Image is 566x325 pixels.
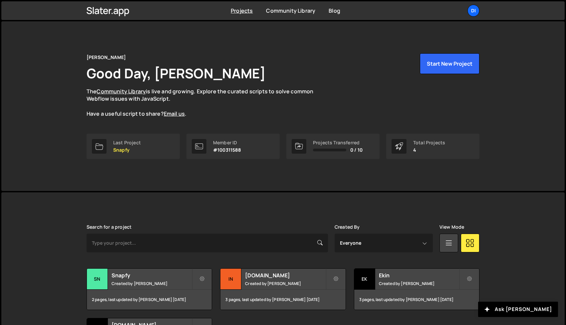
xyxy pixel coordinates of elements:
a: Blog [329,7,340,14]
div: 2 pages, last updated by [PERSON_NAME] [DATE] [87,290,212,310]
small: Created by [PERSON_NAME] [379,281,459,286]
div: Sn [87,269,108,290]
small: Created by [PERSON_NAME] [245,281,325,286]
a: Last Project Snapfy [87,134,180,159]
a: Community Library [266,7,315,14]
h2: Ekin [379,272,459,279]
div: 3 pages, last updated by [PERSON_NAME] [DATE] [354,290,479,310]
label: Created By [335,224,360,230]
label: Search for a project [87,224,132,230]
a: Projects [231,7,253,14]
div: In [220,269,241,290]
input: Type your project... [87,234,328,252]
a: Community Library [97,88,146,95]
div: Ek [354,269,375,290]
p: 4 [413,147,445,153]
p: Snapfy [113,147,141,153]
button: Ask [PERSON_NAME] [478,302,558,317]
p: The is live and growing. Explore the curated scripts to solve common Webflow issues with JavaScri... [87,88,326,118]
div: 3 pages, last updated by [PERSON_NAME] [DATE] [220,290,345,310]
a: Ek Ekin Created by [PERSON_NAME] 3 pages, last updated by [PERSON_NAME] [DATE] [354,268,479,310]
a: In [DOMAIN_NAME] Created by [PERSON_NAME] 3 pages, last updated by [PERSON_NAME] [DATE] [220,268,346,310]
div: [PERSON_NAME] [87,53,126,61]
div: Total Projects [413,140,445,145]
a: Email us [164,110,185,117]
div: Member ID [213,140,241,145]
p: #100311588 [213,147,241,153]
h2: Snapfy [112,272,192,279]
div: Projects Transferred [313,140,363,145]
a: Sn Snapfy Created by [PERSON_NAME] 2 pages, last updated by [PERSON_NAME] [DATE] [87,268,212,310]
h1: Good Day, [PERSON_NAME] [87,64,266,82]
h2: [DOMAIN_NAME] [245,272,325,279]
button: Start New Project [420,53,479,74]
div: Last Project [113,140,141,145]
label: View Mode [439,224,464,230]
small: Created by [PERSON_NAME] [112,281,192,286]
span: 0 / 10 [350,147,363,153]
a: Di [467,5,479,17]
